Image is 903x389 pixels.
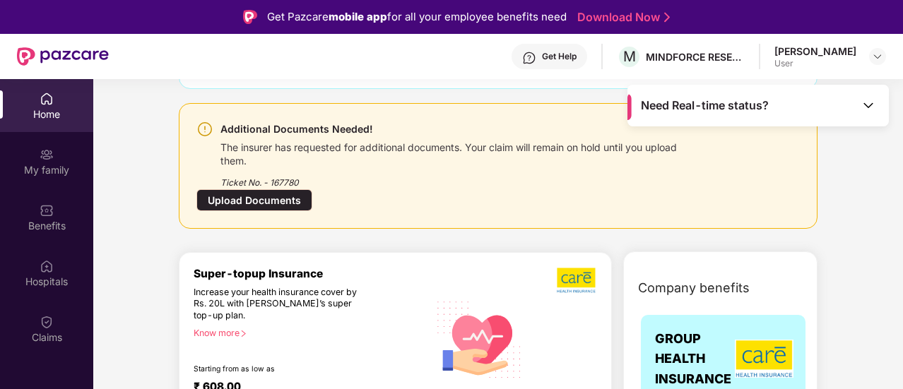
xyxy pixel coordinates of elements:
[735,340,793,378] img: insurerLogo
[774,58,856,69] div: User
[664,10,670,25] img: Stroke
[267,8,567,25] div: Get Pazcare for all your employee benefits need
[655,329,731,389] span: GROUP HEALTH INSURANCE
[40,315,54,329] img: svg+xml;base64,PHN2ZyBpZD0iQ2xhaW0iIHhtbG5zPSJodHRwOi8vd3d3LnczLm9yZy8yMDAwL3N2ZyIgd2lkdGg9IjIwIi...
[577,10,666,25] a: Download Now
[40,92,54,106] img: svg+xml;base64,PHN2ZyBpZD0iSG9tZSIgeG1sbnM9Imh0dHA6Ly93d3cudzMub3JnLzIwMDAvc3ZnIiB3aWR0aD0iMjAiIG...
[623,48,636,65] span: M
[641,98,769,113] span: Need Real-time status?
[194,267,429,280] div: Super-topup Insurance
[194,287,368,322] div: Increase your health insurance cover by Rs. 20L with [PERSON_NAME]’s super top-up plan.
[872,51,883,62] img: svg+xml;base64,PHN2ZyBpZD0iRHJvcGRvd24tMzJ4MzIiIHhtbG5zPSJodHRwOi8vd3d3LnczLm9yZy8yMDAwL3N2ZyIgd2...
[220,138,700,167] div: The insurer has requested for additional documents. Your claim will remain on hold until you uplo...
[194,364,369,374] div: Starting from as low as
[196,121,213,138] img: svg+xml;base64,PHN2ZyBpZD0iV2FybmluZ18tXzI0eDI0IiBkYXRhLW5hbWU9Ildhcm5pbmcgLSAyNHgyNCIgeG1sbnM9Im...
[196,189,312,211] div: Upload Documents
[194,328,420,337] div: Know more
[240,330,247,337] span: right
[40,148,54,162] img: svg+xml;base64,PHN2ZyB3aWR0aD0iMjAiIGhlaWdodD0iMjAiIHZpZXdCb3g9IjAgMCAyMCAyMCIgZmlsbD0ibm9uZSIgeG...
[646,50,745,64] div: MINDFORCE RESEARCH PRIVATE LIMITED
[243,10,257,24] img: Logo
[542,51,577,62] div: Get Help
[17,47,109,66] img: New Pazcare Logo
[40,203,54,217] img: svg+xml;base64,PHN2ZyBpZD0iQmVuZWZpdHMiIHhtbG5zPSJodHRwOi8vd3d3LnczLm9yZy8yMDAwL3N2ZyIgd2lkdGg9Ij...
[774,44,856,58] div: [PERSON_NAME]
[220,167,700,189] div: Ticket No. - 167780
[329,10,387,23] strong: mobile app
[557,267,597,294] img: b5dec4f62d2307b9de63beb79f102df3.png
[861,98,875,112] img: Toggle Icon
[220,121,700,138] div: Additional Documents Needed!
[40,259,54,273] img: svg+xml;base64,PHN2ZyBpZD0iSG9zcGl0YWxzIiB4bWxucz0iaHR0cDovL3d3dy53My5vcmcvMjAwMC9zdmciIHdpZHRoPS...
[522,51,536,65] img: svg+xml;base64,PHN2ZyBpZD0iSGVscC0zMngzMiIgeG1sbnM9Imh0dHA6Ly93d3cudzMub3JnLzIwMDAvc3ZnIiB3aWR0aD...
[638,278,750,298] span: Company benefits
